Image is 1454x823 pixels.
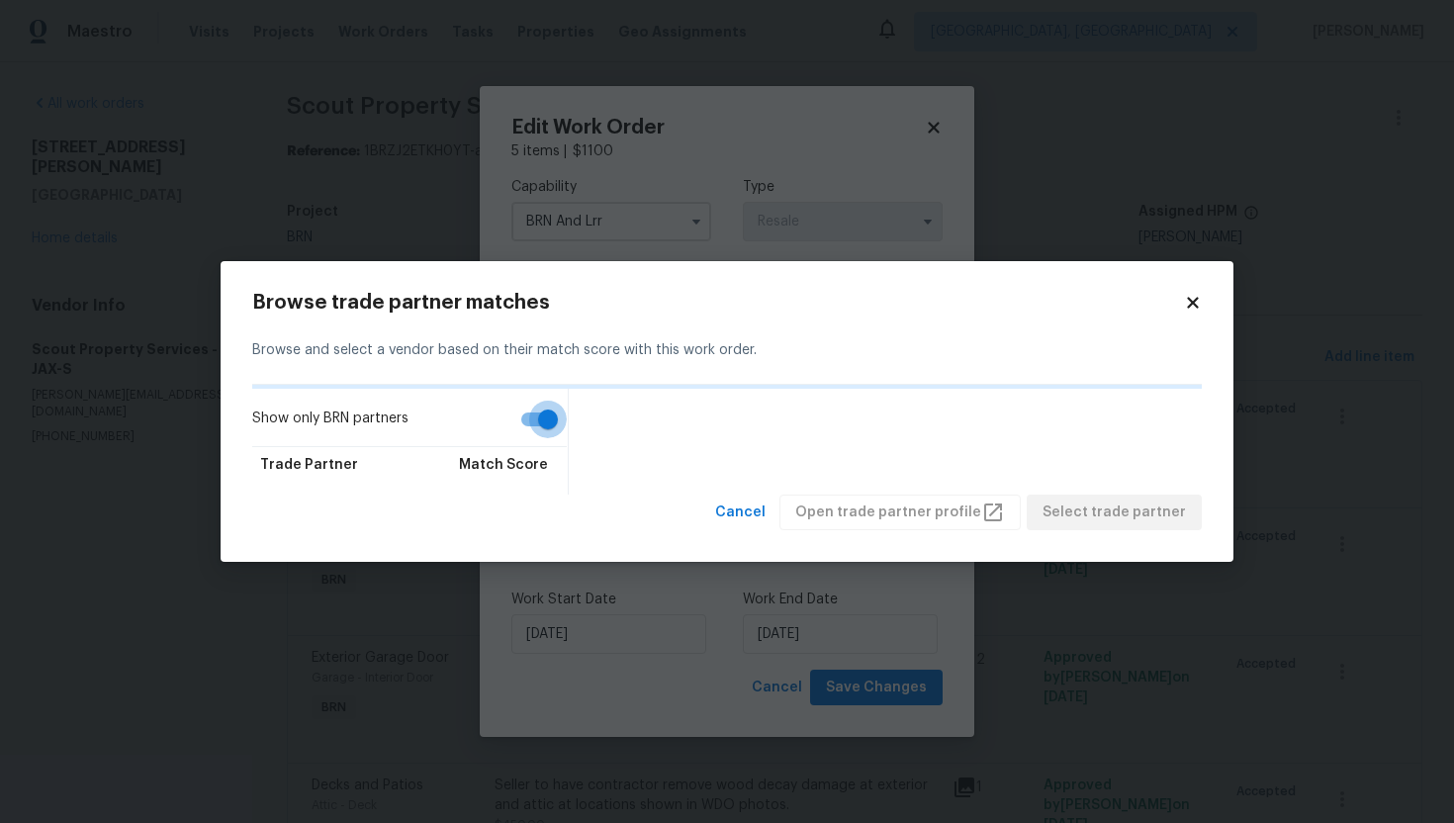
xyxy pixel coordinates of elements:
[707,495,773,531] button: Cancel
[260,455,358,475] span: Trade Partner
[715,501,766,525] span: Cancel
[252,293,1184,313] h2: Browse trade partner matches
[252,409,409,429] span: Show only BRN partners
[252,317,1202,385] div: Browse and select a vendor based on their match score with this work order.
[459,455,548,475] span: Match Score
